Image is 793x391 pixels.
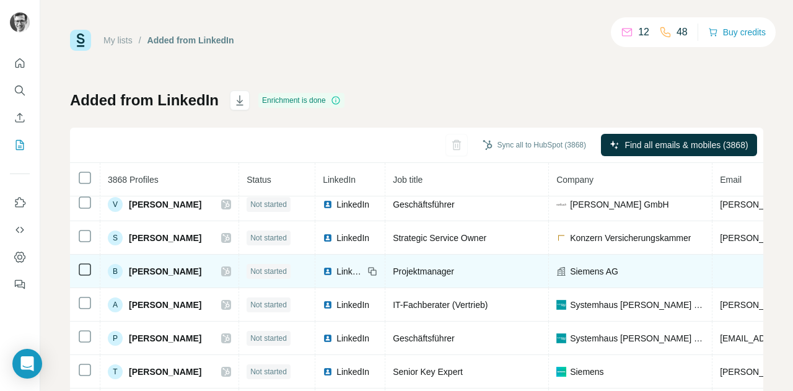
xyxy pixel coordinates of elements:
[570,332,704,345] span: Systemhaus [PERSON_NAME] GmbH
[10,12,30,32] img: Avatar
[108,364,123,379] div: T
[10,107,30,129] button: Enrich CSV
[247,175,271,185] span: Status
[323,266,333,276] img: LinkedIn logo
[10,246,30,268] button: Dashboard
[108,331,123,346] div: P
[258,93,344,108] div: Enrichment is done
[10,134,30,156] button: My lists
[556,175,594,185] span: Company
[393,175,423,185] span: Job title
[570,198,668,211] span: [PERSON_NAME] GmbH
[677,25,688,40] p: 48
[556,233,566,243] img: company-logo
[250,333,287,344] span: Not started
[393,300,488,310] span: IT-Fachberater (Vertrieb)
[103,35,133,45] a: My lists
[570,265,618,278] span: Siemens AG
[147,34,234,46] div: Added from LinkedIn
[250,199,287,210] span: Not started
[570,232,691,244] span: Konzern Versicherungskammer
[556,200,566,209] img: company-logo
[336,198,369,211] span: LinkedIn
[10,79,30,102] button: Search
[474,136,595,154] button: Sync all to HubSpot (3868)
[10,273,30,296] button: Feedback
[601,134,757,156] button: Find all emails & mobiles (3868)
[108,264,123,279] div: B
[336,366,369,378] span: LinkedIn
[323,367,333,377] img: LinkedIn logo
[708,24,766,41] button: Buy credits
[70,90,219,110] h1: Added from LinkedIn
[393,266,454,276] span: Projektmanager
[10,52,30,74] button: Quick start
[570,299,704,311] span: Systemhaus [PERSON_NAME] GmbH
[250,366,287,377] span: Not started
[393,200,455,209] span: Geschäftsführer
[570,366,603,378] span: Siemens
[720,175,742,185] span: Email
[336,299,369,311] span: LinkedIn
[556,333,566,343] img: company-logo
[323,300,333,310] img: LinkedIn logo
[129,299,201,311] span: [PERSON_NAME]
[129,198,201,211] span: [PERSON_NAME]
[129,332,201,345] span: [PERSON_NAME]
[250,299,287,310] span: Not started
[393,333,455,343] span: Geschäftsführer
[108,197,123,212] div: V
[336,332,369,345] span: LinkedIn
[129,232,201,244] span: [PERSON_NAME]
[624,139,748,151] span: Find all emails & mobiles (3868)
[556,300,566,310] img: company-logo
[323,333,333,343] img: LinkedIn logo
[108,175,159,185] span: 3868 Profiles
[70,30,91,51] img: Surfe Logo
[556,367,566,377] img: company-logo
[393,367,463,377] span: Senior Key Expert
[250,232,287,244] span: Not started
[336,265,364,278] span: LinkedIn
[10,191,30,214] button: Use Surfe on LinkedIn
[129,366,201,378] span: [PERSON_NAME]
[139,34,141,46] li: /
[638,25,649,40] p: 12
[323,233,333,243] img: LinkedIn logo
[108,297,123,312] div: A
[393,233,486,243] span: Strategic Service Owner
[10,219,30,241] button: Use Surfe API
[323,175,356,185] span: LinkedIn
[250,266,287,277] span: Not started
[12,349,42,379] div: Open Intercom Messenger
[323,200,333,209] img: LinkedIn logo
[108,231,123,245] div: S
[129,265,201,278] span: [PERSON_NAME]
[336,232,369,244] span: LinkedIn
